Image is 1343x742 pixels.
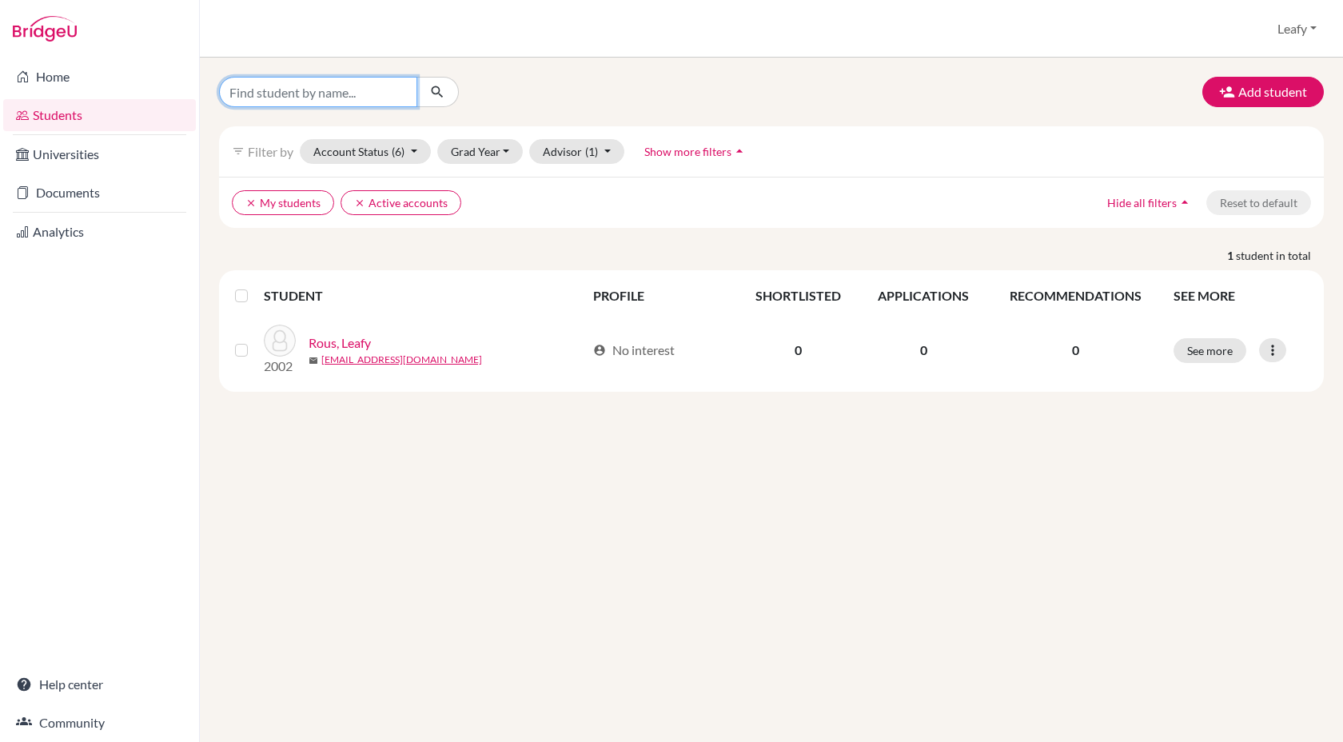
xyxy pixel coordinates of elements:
th: APPLICATIONS [859,277,988,315]
th: RECOMMENDATIONS [988,277,1164,315]
i: clear [354,197,365,209]
button: Reset to default [1206,190,1311,215]
button: clearActive accounts [341,190,461,215]
a: [EMAIL_ADDRESS][DOMAIN_NAME] [321,353,482,367]
th: SHORTLISTED [737,277,859,315]
button: See more [1174,338,1246,363]
a: Universities [3,138,196,170]
a: Home [3,61,196,93]
div: No interest [593,341,675,360]
i: arrow_drop_up [731,143,747,159]
a: Students [3,99,196,131]
th: STUDENT [264,277,584,315]
a: Analytics [3,216,196,248]
span: (6) [392,145,404,158]
button: Advisor(1) [529,139,624,164]
th: SEE MORE [1164,277,1317,315]
p: 2002 [264,357,296,376]
img: Bridge-U [13,16,77,42]
span: Filter by [248,144,293,159]
span: Hide all filters [1107,196,1177,209]
span: (1) [585,145,598,158]
a: Help center [3,668,196,700]
a: Community [3,707,196,739]
a: Rous, Leafy [309,333,371,353]
span: Show more filters [644,145,731,158]
button: Leafy [1270,14,1324,44]
i: arrow_drop_up [1177,194,1193,210]
td: 0 [859,315,988,385]
button: Account Status(6) [300,139,431,164]
span: mail [309,356,318,365]
i: filter_list [232,145,245,158]
img: Rous, Leafy [264,325,296,357]
i: clear [245,197,257,209]
span: account_circle [593,344,606,357]
button: Hide all filtersarrow_drop_up [1094,190,1206,215]
button: Add student [1202,77,1324,107]
th: PROFILE [584,277,737,315]
p: 0 [998,341,1154,360]
span: student in total [1236,247,1324,264]
button: clearMy students [232,190,334,215]
strong: 1 [1227,247,1236,264]
td: 0 [737,315,859,385]
a: Documents [3,177,196,209]
input: Find student by name... [219,77,417,107]
button: Grad Year [437,139,524,164]
button: Show more filtersarrow_drop_up [631,139,761,164]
